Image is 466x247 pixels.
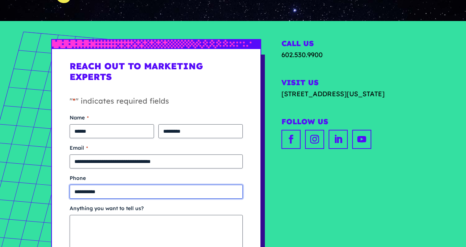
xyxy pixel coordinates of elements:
[70,144,243,152] label: Email
[70,61,243,88] h1: Reach Out to Marketing Experts
[281,78,415,89] h2: Visit Us
[329,130,348,149] a: linkedin
[281,130,301,149] a: facebook
[70,114,89,121] legend: Name
[281,39,415,50] h2: Call Us
[281,117,415,128] h2: Follow Us
[352,130,371,149] a: youtube
[70,95,243,114] p: " " indicates required fields
[305,130,324,149] a: instagram
[52,40,260,48] img: px-grad-blue-short.svg
[70,205,243,212] label: Anything you want to tell us?
[281,89,415,99] a: [STREET_ADDRESS][US_STATE]
[281,51,323,59] a: 602.530.9900
[70,174,243,182] label: Phone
